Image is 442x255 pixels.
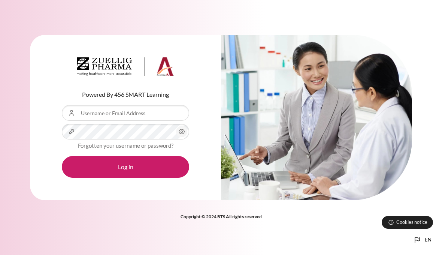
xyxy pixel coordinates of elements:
[77,57,174,79] a: Architeck
[78,142,173,149] a: Forgotten your username or password?
[425,236,432,244] span: en
[62,90,189,99] p: Powered By 456 SMART Learning
[410,232,435,247] button: Languages
[77,57,174,76] img: Architeck
[382,216,433,229] button: Cookies notice
[62,105,189,121] input: Username or Email Address
[396,219,427,226] span: Cookies notice
[62,156,189,178] button: Log in
[181,214,262,219] strong: Copyright © 2024 BTS All rights reserved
